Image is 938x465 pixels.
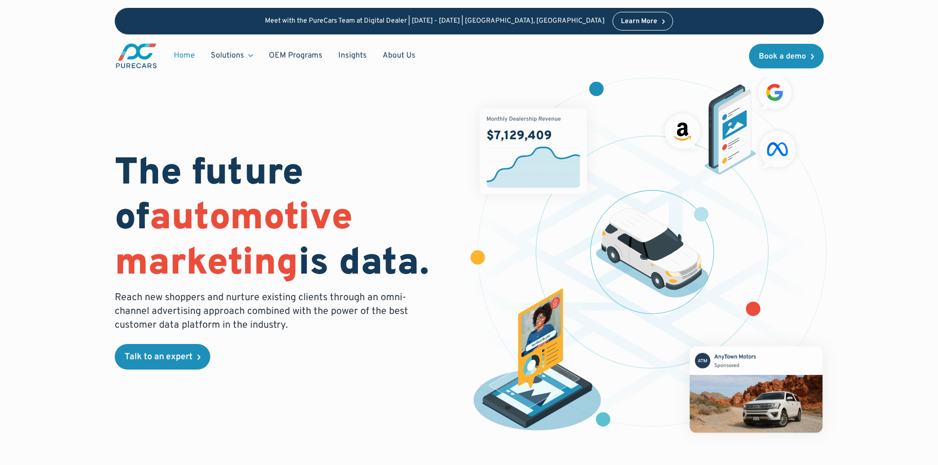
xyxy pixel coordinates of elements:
img: chart showing monthly dealership revenue of $7m [480,108,587,194]
img: mockup of facebook post [671,328,841,451]
div: Solutions [203,46,261,65]
a: Home [166,46,203,65]
div: Book a demo [759,53,806,61]
p: Reach new shoppers and nurture existing clients through an omni-channel advertising approach comb... [115,291,414,332]
a: About Us [375,46,423,65]
div: Solutions [211,50,244,61]
a: OEM Programs [261,46,330,65]
a: main [115,42,158,69]
img: illustration of a vehicle [596,208,709,298]
a: Talk to an expert [115,344,210,370]
a: Book a demo [749,44,824,68]
img: ads on social media and advertising partners [660,71,801,175]
img: purecars logo [115,42,158,69]
span: automotive marketing [115,195,353,287]
img: persona of a buyer [464,288,611,435]
div: Learn More [621,18,657,25]
a: Learn More [613,12,674,31]
p: Meet with the PureCars Team at Digital Dealer | [DATE] - [DATE] | [GEOGRAPHIC_DATA], [GEOGRAPHIC_... [265,17,605,26]
div: Talk to an expert [125,353,193,362]
a: Insights [330,46,375,65]
h1: The future of is data. [115,152,457,287]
